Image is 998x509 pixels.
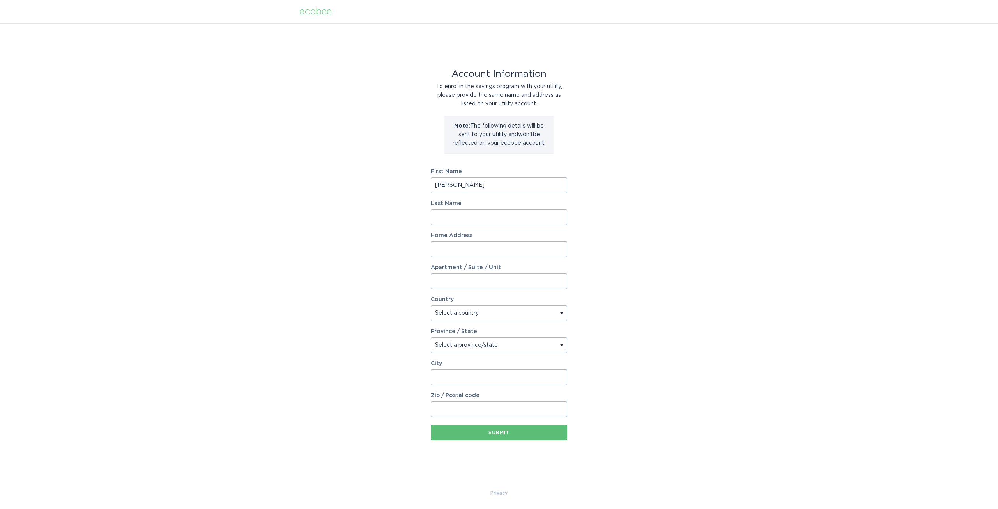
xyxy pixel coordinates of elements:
label: Last Name [431,201,567,206]
label: City [431,361,567,366]
p: The following details will be sent to your utility and won't be reflected on your ecobee account. [450,122,548,147]
a: Privacy Policy & Terms of Use [490,489,508,497]
label: Province / State [431,329,477,334]
label: Apartment / Suite / Unit [431,265,567,270]
label: Country [431,297,454,302]
div: Account Information [431,70,567,78]
div: ecobee [299,7,332,16]
button: Submit [431,425,567,440]
label: First Name [431,169,567,174]
strong: Note: [454,123,470,129]
div: Submit [435,430,563,435]
label: Zip / Postal code [431,393,567,398]
label: Home Address [431,233,567,238]
div: To enrol in the savings program with your utility, please provide the same name and address as li... [431,82,567,108]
